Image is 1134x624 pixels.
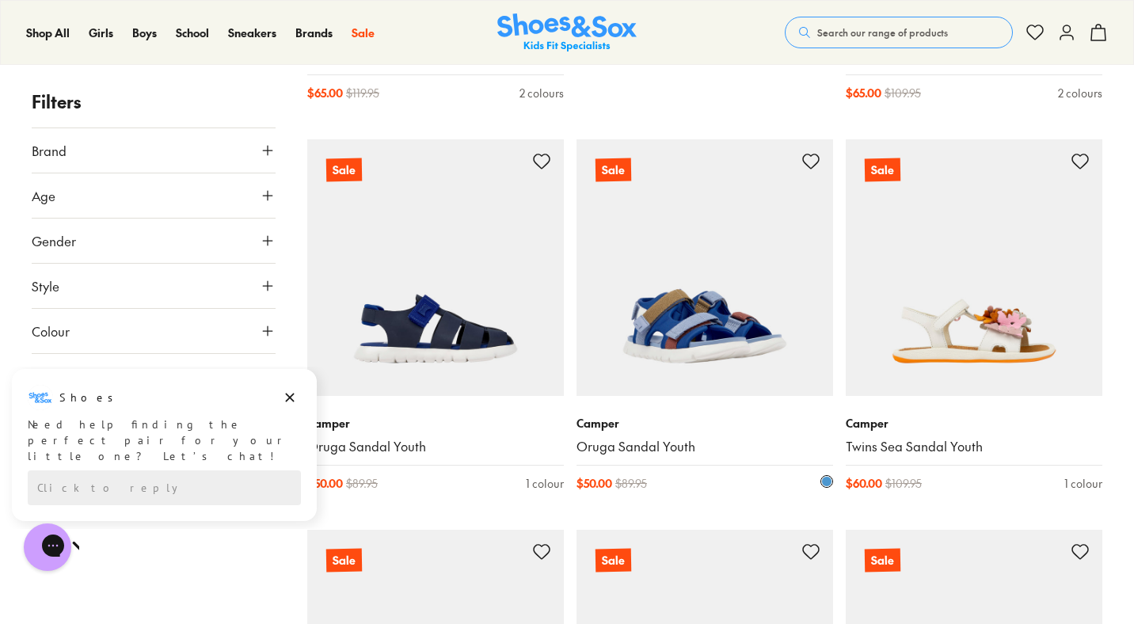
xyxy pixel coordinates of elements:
[89,25,113,40] span: Girls
[846,85,881,101] span: $ 65.00
[352,25,375,40] span: Sale
[295,25,333,40] span: Brands
[32,89,276,115] p: Filters
[526,475,564,492] div: 1 colour
[16,518,79,576] iframe: Gorgias live chat messenger
[615,475,647,492] span: $ 89.95
[32,276,59,295] span: Style
[885,475,922,492] span: $ 109.95
[596,158,631,181] p: Sale
[497,13,637,52] img: SNS_Logo_Responsive.svg
[577,438,833,455] a: Oruga Sandal Youth
[89,25,113,41] a: Girls
[32,322,70,341] span: Colour
[32,128,276,173] button: Brand
[577,415,833,432] p: Camper
[346,85,379,101] span: $ 119.95
[176,25,209,40] span: School
[846,438,1102,455] a: Twins Sea Sandal Youth
[307,438,564,455] a: Oruga Sandal Youth
[32,173,276,218] button: Age
[596,548,631,572] p: Sale
[59,23,122,39] h3: Shoes
[817,25,948,40] span: Search our range of products
[352,25,375,41] a: Sale
[28,104,301,139] div: Reply to the campaigns
[307,139,564,396] a: Sale
[26,25,70,41] a: Shop All
[132,25,157,40] span: Boys
[497,13,637,52] a: Shoes & Sox
[176,25,209,41] a: School
[228,25,276,41] a: Sneakers
[1058,85,1102,101] div: 2 colours
[785,17,1013,48] button: Search our range of products
[326,158,362,181] p: Sale
[132,25,157,41] a: Boys
[307,415,564,432] p: Camper
[326,548,362,572] p: Sale
[228,25,276,40] span: Sneakers
[28,18,53,44] img: Shoes logo
[32,354,276,398] button: Price
[519,85,564,101] div: 2 colours
[295,25,333,41] a: Brands
[1064,475,1102,492] div: 1 colour
[12,2,317,154] div: Campaign message
[32,141,67,160] span: Brand
[577,139,833,396] a: Sale
[865,548,900,572] p: Sale
[846,475,882,492] span: $ 60.00
[846,415,1102,432] p: Camper
[577,475,612,492] span: $ 50.00
[26,25,70,40] span: Shop All
[885,85,921,101] span: $ 109.95
[32,264,276,308] button: Style
[32,219,276,263] button: Gender
[28,50,301,97] div: Need help finding the perfect pair for your little one? Let’s chat!
[865,158,900,181] p: Sale
[346,475,378,492] span: $ 89.95
[12,18,317,97] div: Message from Shoes. Need help finding the perfect pair for your little one? Let’s chat!
[307,85,343,101] span: $ 65.00
[32,231,76,250] span: Gender
[279,20,301,42] button: Dismiss campaign
[846,139,1102,396] a: Sale
[32,309,276,353] button: Colour
[32,186,55,205] span: Age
